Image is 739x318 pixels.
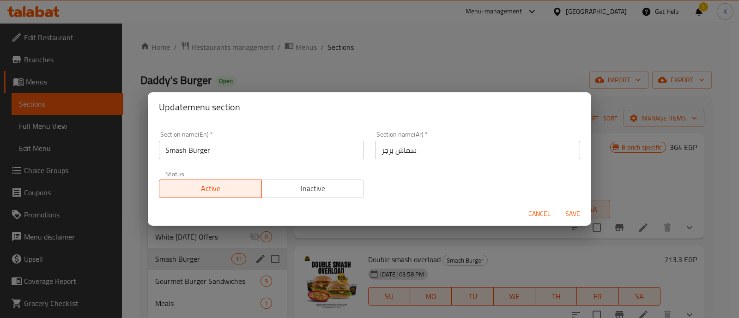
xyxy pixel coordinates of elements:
[261,180,364,198] button: Inactive
[375,141,580,159] input: Please enter section name(ar)
[558,205,588,222] button: Save
[159,141,364,159] input: Please enter section name(en)
[159,180,262,198] button: Active
[528,208,551,220] span: Cancel
[525,205,554,222] button: Cancel
[159,100,580,114] h2: Update menu section
[163,182,258,195] span: Active
[562,208,584,220] span: Save
[266,182,361,195] span: Inactive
